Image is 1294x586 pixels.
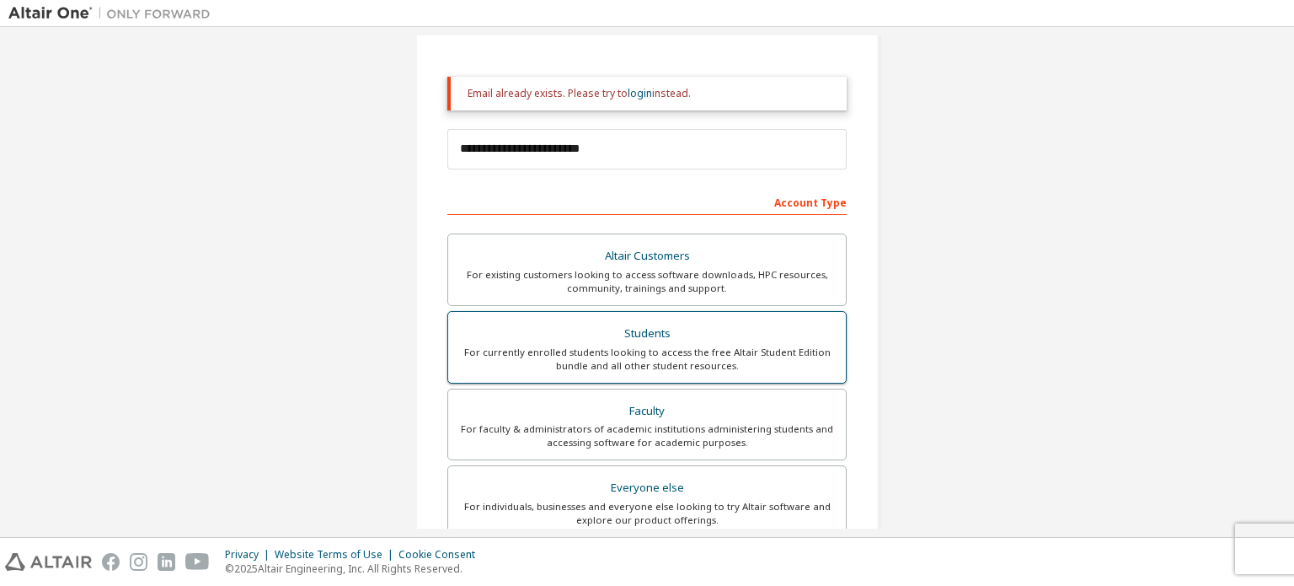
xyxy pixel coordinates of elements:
[8,5,219,22] img: Altair One
[158,553,175,571] img: linkedin.svg
[458,422,836,449] div: For faculty & administrators of academic institutions administering students and accessing softwa...
[628,86,652,100] a: login
[185,553,210,571] img: youtube.svg
[458,476,836,500] div: Everyone else
[458,268,836,295] div: For existing customers looking to access software downloads, HPC resources, community, trainings ...
[458,500,836,527] div: For individuals, businesses and everyone else looking to try Altair software and explore our prod...
[275,548,398,562] div: Website Terms of Use
[458,322,836,346] div: Students
[398,548,485,562] div: Cookie Consent
[130,553,147,571] img: instagram.svg
[447,188,847,215] div: Account Type
[102,553,120,571] img: facebook.svg
[5,553,92,571] img: altair_logo.svg
[458,346,836,373] div: For currently enrolled students looking to access the free Altair Student Edition bundle and all ...
[468,87,833,100] div: Email already exists. Please try to instead.
[458,245,836,268] div: Altair Customers
[225,548,275,562] div: Privacy
[458,400,836,423] div: Faculty
[225,562,485,576] p: © 2025 Altair Engineering, Inc. All Rights Reserved.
